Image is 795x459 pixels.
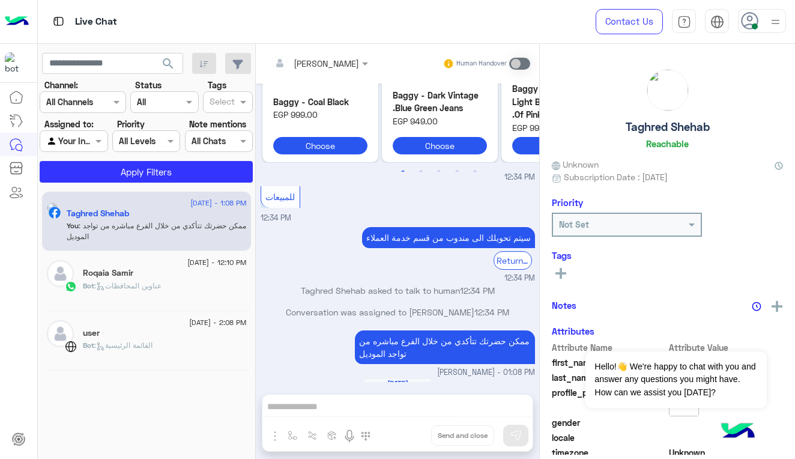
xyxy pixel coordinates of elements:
span: last_name [552,371,667,384]
p: 21/2/2025, 12:34 PM [362,227,535,248]
label: Channel: [44,79,78,91]
span: : عناوين المحافظات [94,281,162,290]
button: Choose [512,137,606,154]
span: Unknown [669,446,784,459]
span: Subscription Date : [DATE] [564,171,668,183]
span: 12:34 PM [504,273,535,284]
button: Apply Filters [40,161,253,183]
span: Attribute Name [552,341,667,354]
span: You [67,221,79,230]
button: Choose [273,137,367,154]
span: 12:34 PM [460,285,495,296]
a: tab [672,9,696,34]
button: Choose [393,137,487,154]
h6: [DATE] [364,379,431,388]
h6: Attributes [552,326,594,336]
button: 3 of 3 [433,166,445,178]
button: search [154,53,183,79]
h6: Reachable [646,138,689,149]
img: picture [47,202,58,213]
h5: Taghred Shehab [67,208,129,219]
small: Human Handover [456,59,507,68]
img: profile [768,14,783,29]
span: first_name [552,356,667,369]
img: defaultAdmin.png [47,320,74,347]
button: 5 of 3 [469,166,481,178]
img: tab [710,15,724,29]
p: 21/2/2025, 1:08 PM [355,330,535,364]
span: [DATE] - 12:10 PM [187,257,246,268]
span: للمبيعات [265,192,295,202]
span: gender [552,416,667,429]
span: ممكن حضرتك تتأكدي من خلال الفرع مباشره من تواجد الموديل [67,221,246,241]
span: timezone [552,446,667,459]
label: Priority [117,118,145,130]
span: EGP 999.00 [273,108,367,121]
button: Send and close [431,425,494,446]
button: 1 of 3 [397,166,409,178]
p: Taghred Shehab asked to talk to human [261,284,535,297]
div: Select [208,95,235,111]
button: 4 of 3 [451,166,463,178]
img: hulul-logo.png [717,411,759,453]
span: Unknown [552,158,599,171]
p: Baggy - Coal Black [273,96,367,108]
img: tab [677,15,691,29]
h6: Priority [552,197,583,208]
span: EGP 949.00 [393,115,487,127]
img: 919860931428189 [5,52,26,74]
span: Bot [83,281,94,290]
span: Bot [83,341,94,350]
label: Assigned to: [44,118,94,130]
span: locale [552,431,667,444]
span: 12:34 PM [261,213,291,222]
h6: Notes [552,300,576,311]
p: Live Chat [75,14,117,30]
img: add [772,301,782,312]
span: profile_pic [552,386,667,414]
span: search [161,56,175,71]
a: Contact Us [596,9,663,34]
span: Hello!👋 We're happy to chat with you and answer any questions you might have. How can we assist y... [585,351,766,408]
span: null [669,416,784,429]
img: picture [647,70,688,111]
img: Facebook [49,207,61,219]
p: Conversation was assigned to [PERSON_NAME] [261,306,535,318]
p: Baggy - Dark Vintage Blue Green Jeans. [393,89,487,115]
span: 12:34 PM [504,172,535,183]
img: notes [752,302,761,311]
h5: user [83,328,100,338]
span: 12:34 PM [474,307,509,317]
img: WebChat [65,341,77,353]
img: WhatsApp [65,281,77,293]
p: Baggy - Iced Vintage Light Blue With A Tint Of Pink Jeans. [512,82,606,121]
h6: Tags [552,250,783,261]
img: Logo [5,9,29,34]
img: tab [51,14,66,29]
img: defaultAdmin.png [47,260,74,287]
span: [DATE] - 2:08 PM [189,317,246,328]
span: : القائمة الرئيسية [94,341,153,350]
div: Return to Bot [494,251,532,270]
label: Note mentions [189,118,246,130]
span: [DATE] - 1:08 PM [190,198,246,208]
label: Tags [208,79,226,91]
button: 2 of 3 [415,166,427,178]
span: [PERSON_NAME] - 01:08 PM [437,367,535,378]
h5: Roqaia Samir [83,268,133,278]
label: Status [135,79,162,91]
span: null [669,431,784,444]
span: EGP 999.00 [512,121,606,134]
h5: Taghred Shehab [626,120,710,134]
